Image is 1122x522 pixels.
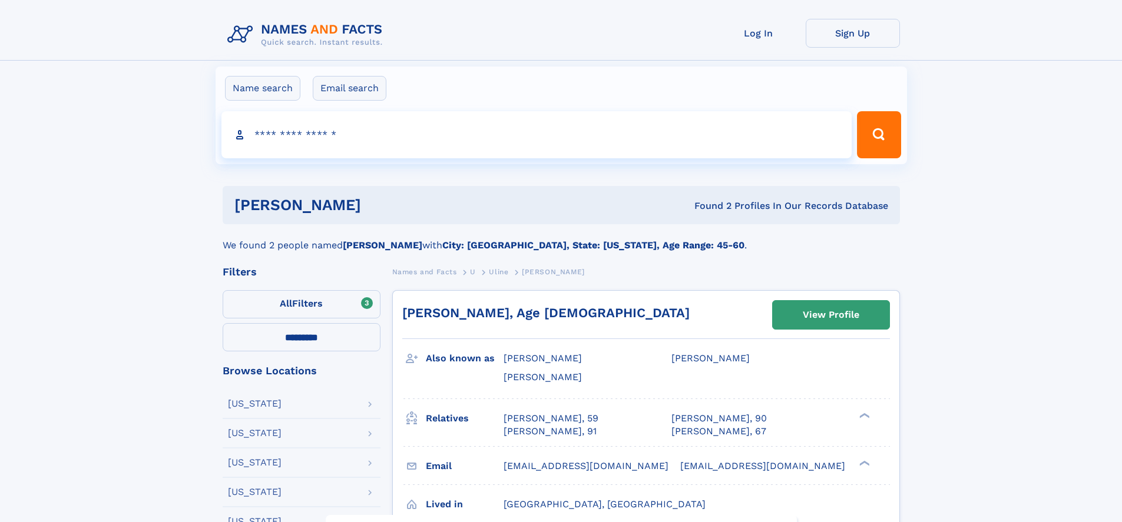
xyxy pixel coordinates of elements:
input: search input [221,111,852,158]
span: [PERSON_NAME] [504,371,582,383]
a: View Profile [773,301,889,329]
a: [PERSON_NAME], 59 [504,412,598,425]
div: ❯ [856,411,871,419]
div: Browse Locations [223,365,380,376]
span: [GEOGRAPHIC_DATA], [GEOGRAPHIC_DATA] [504,498,706,510]
a: Names and Facts [392,264,457,279]
button: Search Button [857,111,901,158]
a: [PERSON_NAME], 90 [671,412,767,425]
div: We found 2 people named with . [223,224,900,252]
span: All [280,298,292,309]
div: [US_STATE] [228,458,282,467]
h3: Relatives [426,408,504,428]
label: Filters [223,290,380,318]
h3: Also known as [426,348,504,368]
span: [EMAIL_ADDRESS][DOMAIN_NAME] [680,460,845,471]
span: [PERSON_NAME] [671,353,750,364]
b: City: [GEOGRAPHIC_DATA], State: [US_STATE], Age Range: 45-60 [442,240,744,251]
span: [PERSON_NAME] [522,268,585,276]
span: [PERSON_NAME] [504,353,582,364]
span: [EMAIL_ADDRESS][DOMAIN_NAME] [504,460,668,471]
span: Uline [489,268,508,276]
div: ❯ [856,459,871,467]
h3: Lived in [426,494,504,514]
div: [US_STATE] [228,487,282,497]
b: [PERSON_NAME] [343,240,422,251]
div: Filters [223,267,380,277]
div: View Profile [803,301,859,328]
span: U [470,268,476,276]
img: Logo Names and Facts [223,19,392,51]
h1: [PERSON_NAME] [234,198,528,212]
a: Log In [711,19,806,48]
a: U [470,264,476,279]
h3: Email [426,456,504,476]
div: Found 2 Profiles In Our Records Database [528,200,888,212]
div: [US_STATE] [228,428,282,438]
label: Email search [313,76,386,101]
div: [US_STATE] [228,399,282,408]
a: [PERSON_NAME], 67 [671,425,766,438]
a: Uline [489,264,508,279]
a: [PERSON_NAME], 91 [504,425,597,438]
a: Sign Up [806,19,900,48]
a: [PERSON_NAME], Age [DEMOGRAPHIC_DATA] [402,305,690,320]
label: Name search [225,76,300,101]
